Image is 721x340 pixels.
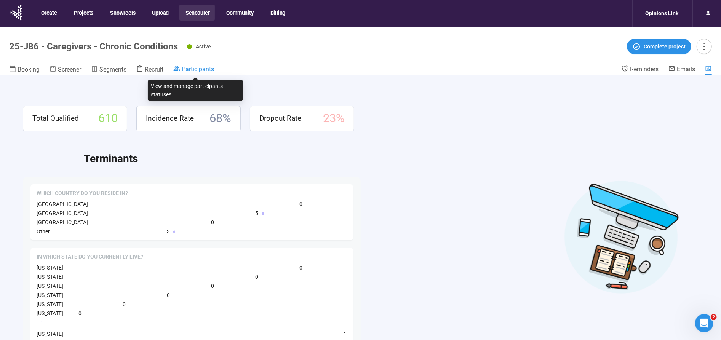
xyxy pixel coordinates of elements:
span: Total Qualified [32,113,79,124]
span: 0 [256,273,259,281]
span: Reminders [630,65,659,73]
span: [US_STATE] [37,265,63,271]
button: Complete project [627,39,691,54]
span: [US_STATE] [37,274,63,280]
a: Emails [668,65,695,74]
button: Projects [68,5,99,21]
span: 0 [300,200,303,208]
button: Billing [264,5,291,21]
span: Segments [99,66,126,73]
button: Community [220,5,259,21]
span: 68 % [209,109,231,128]
span: Incidence Rate [146,113,194,124]
a: Booking [9,65,40,75]
span: Screener [58,66,81,73]
iframe: Intercom live chat [695,314,713,332]
a: Participants [173,65,214,74]
span: 23 % [323,109,345,128]
span: [US_STATE] [37,283,63,289]
span: 5 [256,209,259,217]
div: Opinions Link [641,6,683,21]
button: Create [35,5,62,21]
span: [US_STATE] [37,310,63,316]
span: In which state do you currently live? [37,253,143,261]
span: Recruit [145,66,163,73]
span: more [699,41,709,51]
h2: Terminants [84,150,698,167]
span: 0 [211,218,214,227]
a: Reminders [622,65,659,74]
a: Recruit [136,65,163,75]
span: 3 [167,227,170,236]
span: [US_STATE] [37,301,63,307]
span: Which country do you reside in? [37,190,128,197]
button: Showreels [104,5,141,21]
span: [GEOGRAPHIC_DATA] [37,201,88,207]
span: 0 [79,309,82,318]
span: 0 [300,263,303,272]
h1: 25-J86 - Caregivers - Chronic Conditions [9,41,178,52]
span: [US_STATE] [37,331,63,337]
span: 610 [98,109,118,128]
span: Booking [18,66,40,73]
button: Upload [146,5,174,21]
span: 1 [344,330,347,338]
a: Screener [50,65,81,75]
div: View and manage participants statuses [148,80,243,101]
img: Desktop work notes [564,180,679,294]
span: Participants [182,65,214,73]
span: 0 [211,282,214,290]
span: [GEOGRAPHIC_DATA] [37,210,88,216]
span: Complete project [644,42,686,51]
span: 2 [711,314,717,320]
span: 0 [167,291,170,299]
span: Other [37,228,50,235]
span: 0 [123,300,126,308]
span: Dropout Rate [259,113,301,124]
span: [GEOGRAPHIC_DATA] [37,219,88,225]
button: more [697,39,712,54]
button: Scheduler [179,5,215,21]
span: Emails [677,65,695,73]
a: Segments [91,65,126,75]
span: Active [196,43,211,49]
span: [US_STATE] [37,292,63,298]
